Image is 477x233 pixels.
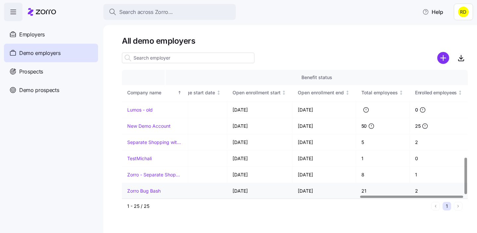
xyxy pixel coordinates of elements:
th: Enrolled employeesNot sorted [410,85,468,100]
td: [DATE] [227,134,293,151]
span: 0 [415,107,418,113]
td: [DATE] [227,102,293,118]
a: Employers [4,25,98,44]
td: [DATE] [166,167,227,183]
div: Benefit status [171,74,462,81]
td: [DATE] [227,151,293,167]
th: Open enrollment endNot sorted [292,85,356,100]
button: Help [417,5,449,19]
span: 50 [361,123,367,129]
div: Open enrollment start [233,89,281,96]
a: Demo prospects [4,81,98,99]
a: Demo employers [4,44,98,62]
td: 1 [356,151,410,167]
a: Zorro Bug Bash [127,188,161,194]
th: Company nameSorted ascending [122,85,188,100]
span: 25 [415,123,420,129]
button: 1 [443,202,451,210]
div: Not sorted [282,90,286,95]
td: [DATE] [166,102,227,118]
span: Employers [19,30,45,39]
th: Total employeesNot sorted [356,85,410,100]
span: Prospects [19,68,43,76]
div: Open enrollment end [298,89,344,96]
td: [DATE] [292,167,356,183]
a: Zorro - Separate Shopping [127,171,183,178]
button: Search across Zorro... [103,4,236,20]
td: [DATE] [292,118,356,134]
td: [DATE] [292,151,356,167]
td: [DATE] [166,118,227,134]
td: [DATE] [166,134,227,151]
img: 400900e14810b1d0aec03a03c9453833 [458,7,469,17]
h1: All demo employers [122,36,468,46]
div: 1 - 25 / 25 [127,203,429,210]
div: Not sorted [458,90,462,95]
span: Enrolled employees [415,89,457,96]
span: Demo employers [19,49,61,57]
a: Lumos - old [127,107,153,113]
div: Company name [127,89,176,96]
div: Total employees [361,89,398,96]
td: [DATE] [292,134,356,151]
svg: add icon [437,52,449,64]
td: [DATE] [166,183,227,199]
td: [DATE] [292,183,356,199]
td: 0 [410,151,468,167]
span: Search across Zorro... [119,8,173,16]
input: Search employer [122,53,254,63]
div: Coverage start date [171,89,215,96]
td: 1 [410,167,468,183]
td: [DATE] [292,102,356,118]
td: 8 [356,167,410,183]
button: Next page [454,202,462,210]
div: Not sorted [345,90,350,95]
td: [DATE] [166,151,227,167]
span: Demo prospects [19,86,59,94]
div: Not sorted [399,90,403,95]
td: 5 [356,134,410,151]
a: TestMichali [127,155,152,162]
td: 21 [356,183,410,199]
td: 2 [410,134,468,151]
th: Open enrollment startNot sorted [227,85,293,100]
th: Coverage start dateNot sorted [166,85,227,100]
div: Sorted ascending [177,90,182,95]
a: Separate Shopping with Zorro [127,139,183,146]
div: Not sorted [216,90,221,95]
td: [DATE] [227,183,293,199]
td: [DATE] [227,167,293,183]
a: Prospects [4,62,98,81]
button: Previous page [431,202,440,210]
td: [DATE] [227,118,293,134]
a: New Demo Account [127,123,171,129]
span: Help [422,8,443,16]
td: 2 [410,183,468,199]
